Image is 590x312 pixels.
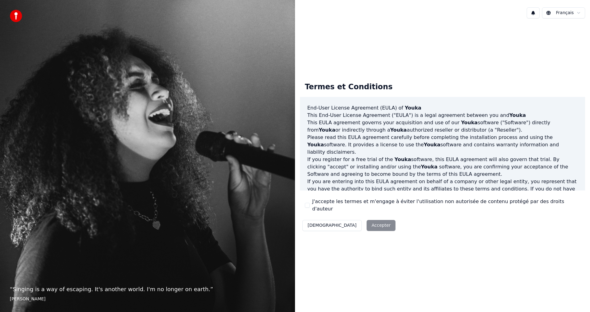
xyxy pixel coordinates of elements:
span: Youka [509,112,526,118]
span: Youka [395,156,411,162]
footer: [PERSON_NAME] [10,296,285,302]
label: J'accepte les termes et m'engage à éviter l'utilisation non autorisée de contenu protégé par des ... [312,198,580,213]
p: “ Singing is a way of escaping. It's another world. I'm no longer on earth. ” [10,285,285,294]
p: If you register for a free trial of the software, this EULA agreement will also govern that trial... [307,156,578,178]
span: Youka [405,105,421,111]
p: This End-User License Agreement ("EULA") is a legal agreement between you and [307,112,578,119]
button: [DEMOGRAPHIC_DATA] [302,220,362,231]
h3: End-User License Agreement (EULA) of [307,104,578,112]
span: Youka [390,127,407,133]
span: Youka [461,120,478,125]
p: If you are entering into this EULA agreement on behalf of a company or other legal entity, you re... [307,178,578,207]
p: Please read this EULA agreement carefully before completing the installation process and using th... [307,134,578,156]
span: Youka [319,127,335,133]
img: youka [10,10,22,22]
div: Termes et Conditions [300,77,397,97]
p: This EULA agreement governs your acquisition and use of our software ("Software") directly from o... [307,119,578,134]
span: Youka [307,142,324,148]
span: Youka [421,164,438,170]
span: Youka [424,142,440,148]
